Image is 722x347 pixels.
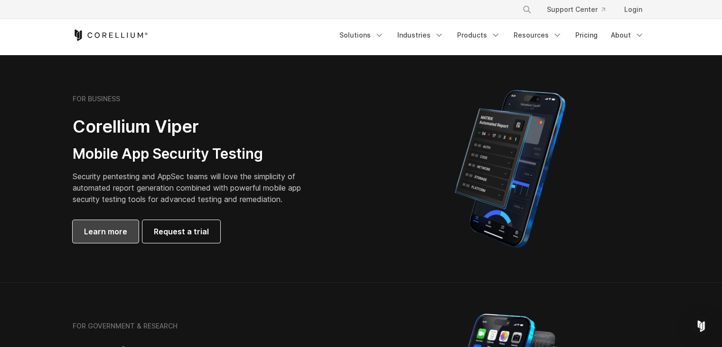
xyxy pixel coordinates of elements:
[690,315,713,337] div: Open Intercom Messenger
[518,1,535,18] button: Search
[154,226,209,237] span: Request a trial
[439,86,581,252] img: Corellium MATRIX automated report on iPhone showing app vulnerability test results across securit...
[73,116,316,137] h2: Corellium Viper
[511,1,650,18] div: Navigation Menu
[605,27,650,44] a: About
[570,27,603,44] a: Pricing
[73,322,178,330] h6: FOR GOVERNMENT & RESEARCH
[73,220,139,243] a: Learn more
[334,27,390,44] a: Solutions
[73,171,316,205] p: Security pentesting and AppSec teams will love the simplicity of automated report generation comb...
[334,27,650,44] div: Navigation Menu
[451,27,506,44] a: Products
[84,226,127,237] span: Learn more
[508,27,568,44] a: Resources
[392,27,450,44] a: Industries
[539,1,613,18] a: Support Center
[73,95,120,103] h6: FOR BUSINESS
[73,145,316,163] h3: Mobile App Security Testing
[142,220,220,243] a: Request a trial
[73,29,148,41] a: Corellium Home
[617,1,650,18] a: Login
